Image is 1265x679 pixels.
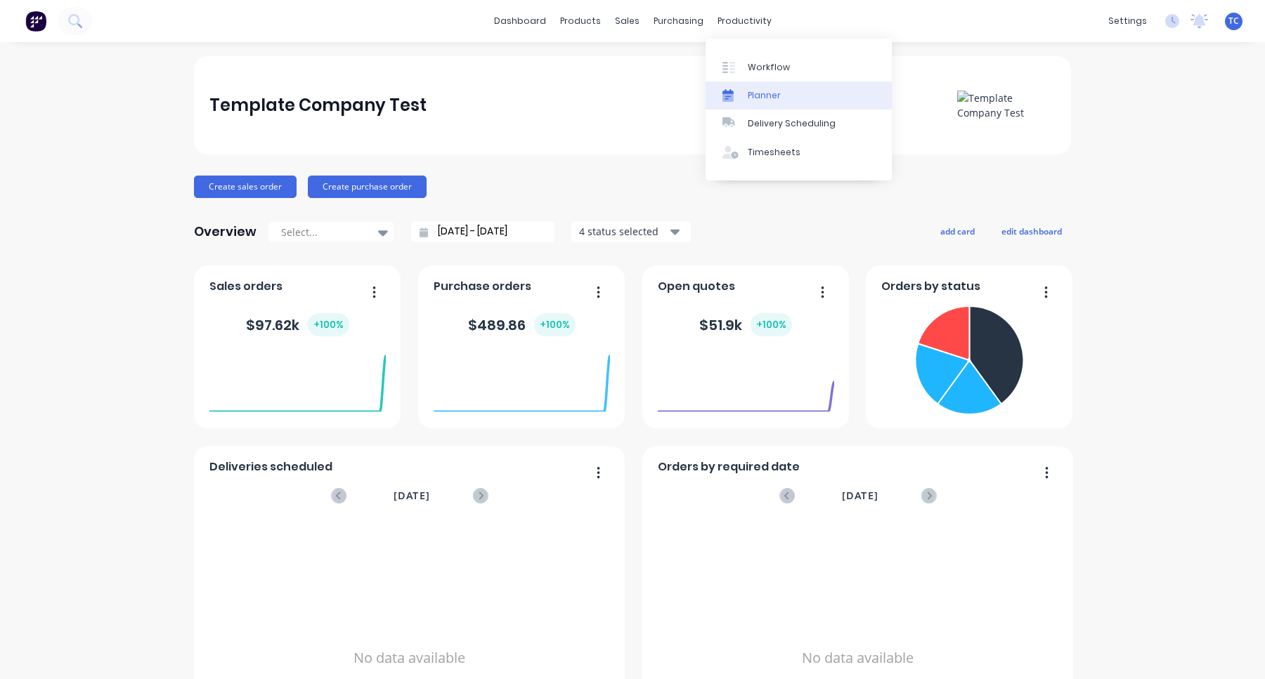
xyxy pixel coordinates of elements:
[748,89,781,102] div: Planner
[468,313,576,336] div: $ 489.86
[194,218,257,246] div: Overview
[748,61,790,74] div: Workflow
[699,313,792,336] div: $ 51.9k
[706,110,892,138] a: Delivery Scheduling
[711,11,779,32] div: productivity
[308,313,349,336] div: + 100 %
[842,488,878,503] span: [DATE]
[748,117,836,130] div: Delivery Scheduling
[706,81,892,110] a: Planner
[246,313,349,336] div: $ 97.62k
[751,313,792,336] div: + 100 %
[487,11,553,32] a: dashboard
[658,278,735,295] span: Open quotes
[608,11,647,32] div: sales
[209,91,427,119] div: Template Company Test
[579,224,668,239] div: 4 status selected
[209,278,283,295] span: Sales orders
[706,53,892,81] a: Workflow
[1101,11,1154,32] div: settings
[957,91,1056,120] img: Template Company Test
[1228,15,1239,27] span: TC
[706,138,892,166] a: Timesheets
[434,278,531,295] span: Purchase orders
[25,11,46,32] img: Factory
[209,459,332,475] span: Deliveries scheduled
[992,222,1071,240] button: edit dashboard
[194,176,297,198] button: Create sales order
[394,488,430,503] span: [DATE]
[647,11,711,32] div: purchasing
[553,11,608,32] div: products
[748,146,800,159] div: Timesheets
[931,222,984,240] button: add card
[881,278,980,295] span: Orders by status
[534,313,576,336] div: + 100 %
[308,176,427,198] button: Create purchase order
[571,221,691,242] button: 4 status selected
[658,459,800,475] span: Orders by required date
